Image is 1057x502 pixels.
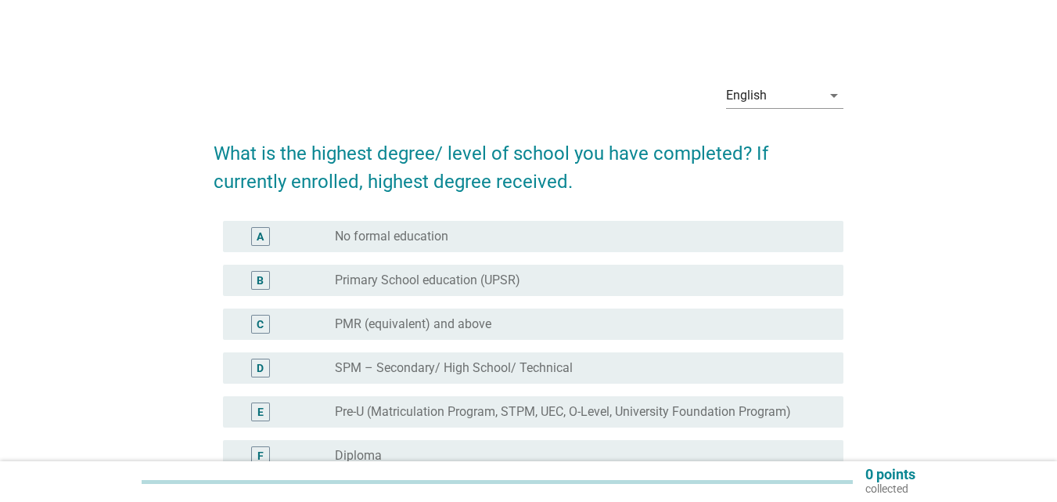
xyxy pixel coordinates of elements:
[257,273,264,289] div: B
[335,273,520,288] label: Primary School education (UPSR)
[257,448,264,464] div: F
[865,468,915,482] p: 0 points
[335,448,382,464] label: Diploma
[214,124,843,196] h2: What is the highest degree/ level of school you have completed? If currently enrolled, highest de...
[257,360,264,377] div: D
[335,404,791,420] label: Pre-U (Matriculation Program, STPM, UEC, O-Level, University Foundation Program)
[257,316,264,333] div: C
[257,404,264,421] div: E
[335,316,491,332] label: PMR (equivalent) and above
[865,482,915,496] p: collected
[726,88,767,103] div: English
[335,360,573,376] label: SPM – Secondary/ High School/ Technical
[335,229,448,244] label: No formal education
[257,229,264,245] div: A
[825,86,843,105] i: arrow_drop_down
